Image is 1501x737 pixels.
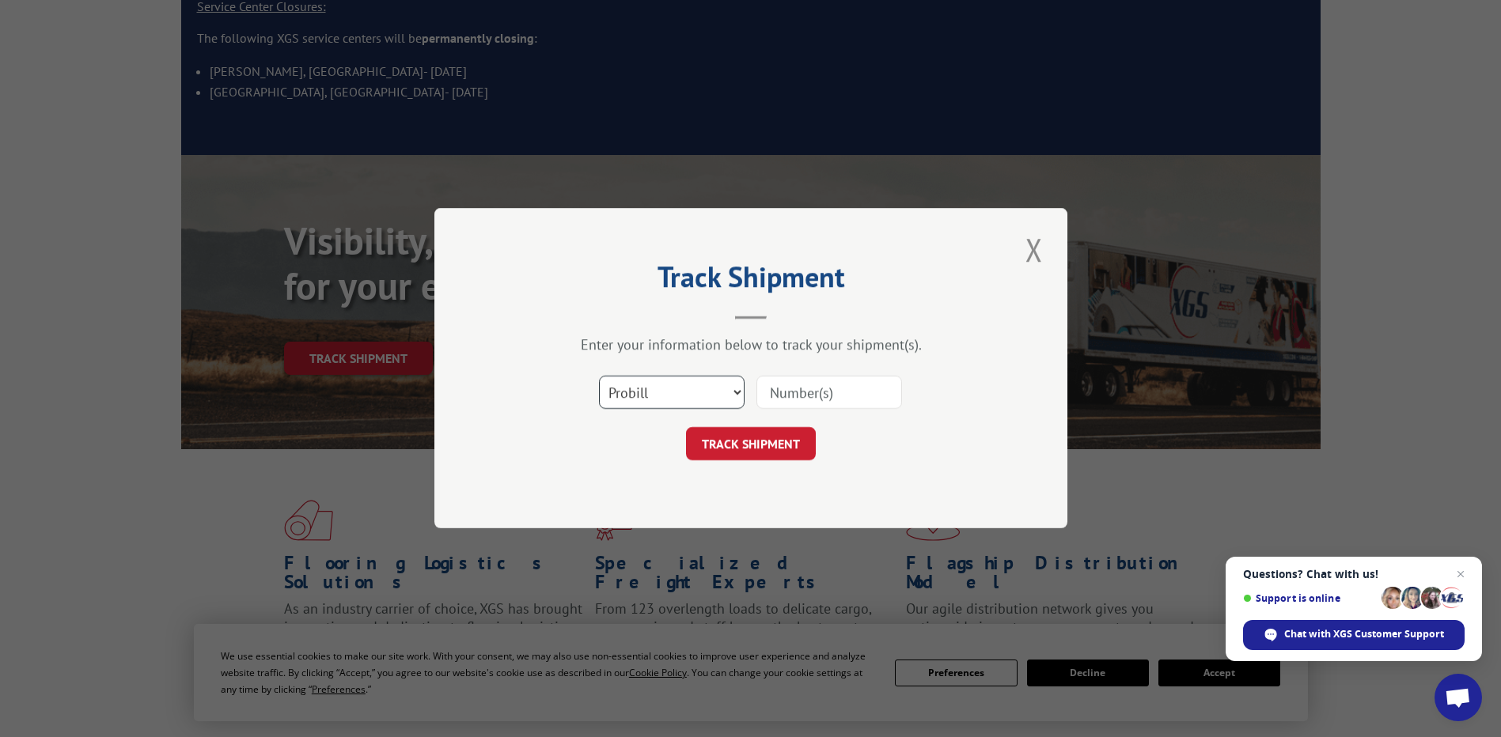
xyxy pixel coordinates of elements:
[1243,568,1465,580] span: Questions? Chat with us!
[1243,592,1376,604] span: Support is online
[756,376,902,410] input: Number(s)
[686,428,816,461] button: TRACK SHIPMENT
[514,266,988,296] h2: Track Shipment
[1021,228,1048,271] button: Close modal
[1435,674,1482,721] a: Open chat
[1243,620,1465,650] span: Chat with XGS Customer Support
[514,336,988,354] div: Enter your information below to track your shipment(s).
[1284,627,1444,641] span: Chat with XGS Customer Support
